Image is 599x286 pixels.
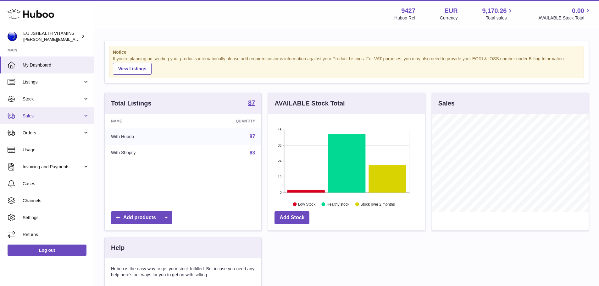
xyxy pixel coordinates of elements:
span: My Dashboard [23,62,89,68]
span: Settings [23,215,89,221]
span: Channels [23,198,89,204]
span: Listings [23,79,83,85]
span: [PERSON_NAME][EMAIL_ADDRESS][DOMAIN_NAME] [23,37,126,42]
h3: AVAILABLE Stock Total [275,99,345,108]
th: Name [105,114,189,128]
a: Add Stock [275,211,309,224]
strong: 87 [248,100,255,106]
h3: Help [111,244,125,252]
a: Add products [111,211,172,224]
span: Orders [23,130,83,136]
div: If you're planning on sending your products internationally please add required customs informati... [113,56,580,75]
text: Low Stock [298,202,316,206]
strong: 9427 [401,7,415,15]
text: 24 [278,159,282,163]
span: Total sales [486,15,514,21]
strong: Notice [113,49,580,55]
span: Sales [23,113,83,119]
img: laura@jessicasepel.com [8,32,17,41]
div: EU JSHEALTH VITAMINS [23,30,80,42]
strong: EUR [444,7,458,15]
p: Huboo is the easy way to get your stock fulfilled. But incase you need any help here's our ways f... [111,266,255,278]
span: Stock [23,96,83,102]
div: Huboo Ref [394,15,415,21]
a: 87 [250,134,255,139]
text: Stock over 2 months [361,202,395,206]
span: AVAILABLE Stock Total [538,15,591,21]
div: Currency [440,15,458,21]
span: Returns [23,232,89,238]
span: 0.00 [572,7,584,15]
a: 0.00 AVAILABLE Stock Total [538,7,591,21]
a: 63 [250,150,255,155]
text: 36 [278,143,282,147]
a: 87 [248,100,255,107]
h3: Sales [438,99,455,108]
text: 48 [278,128,282,132]
span: Usage [23,147,89,153]
td: With Shopify [105,145,189,161]
text: 12 [278,175,282,179]
text: 0 [280,191,282,194]
a: 9,170.26 Total sales [482,7,514,21]
a: Log out [8,245,86,256]
th: Quantity [189,114,262,128]
span: Cases [23,181,89,187]
span: Invoicing and Payments [23,164,83,170]
span: 9,170.26 [482,7,507,15]
h3: Total Listings [111,99,152,108]
td: With Huboo [105,128,189,145]
text: Healthy stock [327,202,350,206]
a: View Listings [113,63,152,75]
